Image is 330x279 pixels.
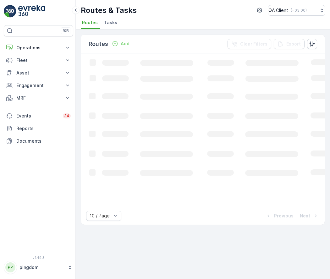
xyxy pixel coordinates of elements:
a: Events34 [4,110,73,122]
p: pingdom [19,264,64,271]
button: PPpingdom [4,261,73,274]
button: MRF [4,92,73,104]
img: logo_light-DOdMpM7g.png [18,5,45,18]
p: Routes & Tasks [81,5,137,15]
button: Previous [265,212,294,220]
button: Export [274,39,305,49]
img: logo [4,5,16,18]
a: Documents [4,135,73,147]
span: Routes [82,19,98,26]
p: Reports [16,125,71,132]
p: Previous [274,213,294,219]
p: ⌘B [63,28,69,33]
button: Clear Filters [228,39,271,49]
p: Add [121,41,129,47]
p: Export [286,41,301,47]
span: Tasks [104,19,117,26]
button: Add [109,40,132,47]
p: Fleet [16,57,61,63]
p: 34 [64,113,69,118]
p: Operations [16,45,61,51]
p: Next [300,213,310,219]
p: ( +03:00 ) [291,8,307,13]
p: Events [16,113,59,119]
button: Next [299,212,320,220]
p: Asset [16,70,61,76]
button: QA Client(+03:00) [268,5,325,16]
button: Engagement [4,79,73,92]
p: Routes [89,40,108,48]
button: Operations [4,41,73,54]
a: Reports [4,122,73,135]
span: v 1.49.3 [4,256,73,260]
p: Documents [16,138,71,144]
p: Clear Filters [240,41,267,47]
p: MRF [16,95,61,101]
button: Asset [4,67,73,79]
p: QA Client [268,7,288,14]
button: Fleet [4,54,73,67]
p: Engagement [16,82,61,89]
div: PP [5,262,15,272]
